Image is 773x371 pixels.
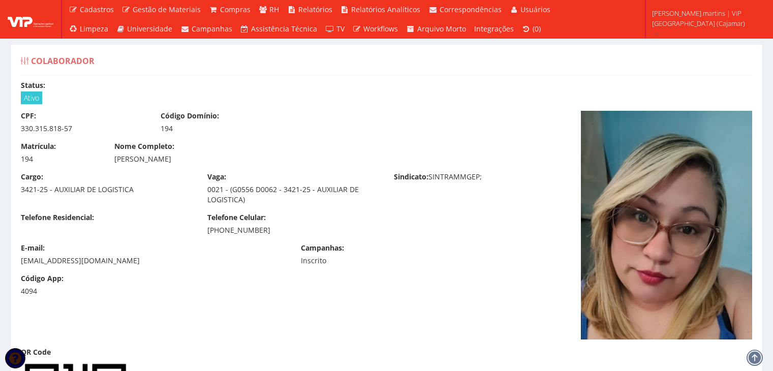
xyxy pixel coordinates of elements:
span: Ativo [21,91,42,104]
span: Assistência Técnica [251,24,317,34]
img: foto-175701136568b9dda5c5fc1.jpeg [581,111,752,339]
span: Colaborador [31,55,95,67]
div: [PERSON_NAME] [114,154,473,164]
label: Vaga: [207,172,226,182]
span: Correspondências [440,5,502,14]
label: QR Code [21,347,51,357]
span: [PERSON_NAME].martins | VIP [GEOGRAPHIC_DATA] (Cajamar) [652,8,760,28]
span: Limpeza [80,24,108,34]
span: Gestão de Materiais [133,5,201,14]
span: Integrações [474,24,514,34]
div: 4094 [21,286,99,296]
span: Cadastros [80,5,114,14]
label: Código App: [21,273,64,284]
a: Campanhas [176,19,236,39]
label: Código Domínio: [161,111,219,121]
span: Arquivo Morto [417,24,466,34]
a: Universidade [112,19,177,39]
label: Nome Completo: [114,141,174,151]
a: TV [321,19,349,39]
label: Telefone Residencial: [21,212,94,223]
span: Relatórios Analíticos [351,5,420,14]
img: logo [8,12,53,27]
div: [EMAIL_ADDRESS][DOMAIN_NAME] [21,256,286,266]
label: Cargo: [21,172,43,182]
span: Compras [220,5,251,14]
a: (0) [518,19,545,39]
label: Telefone Celular: [207,212,266,223]
span: RH [269,5,279,14]
label: Sindicato: [394,172,428,182]
span: (0) [533,24,541,34]
span: Usuários [520,5,550,14]
span: Universidade [127,24,172,34]
a: Assistência Técnica [236,19,322,39]
a: Workflows [349,19,403,39]
div: 194 [21,154,99,164]
span: Workflows [363,24,398,34]
div: 330.315.818-57 [21,123,145,134]
div: [PHONE_NUMBER] [207,225,379,235]
label: E-mail: [21,243,45,253]
div: 0021 - (G0556 D0062 - 3421-25 - AUXILIAR DE LOGISTICA) [207,184,379,205]
span: Relatórios [298,5,332,14]
div: 3421-25 - AUXILIAR DE LOGISTICA [21,184,192,195]
a: Limpeza [65,19,112,39]
label: Status: [21,80,45,90]
label: Matrícula: [21,141,56,151]
div: Inscrito [301,256,425,266]
div: SINTRAMMGEP; [386,172,573,184]
span: Campanhas [192,24,232,34]
span: TV [336,24,345,34]
label: CPF: [21,111,36,121]
label: Campanhas: [301,243,344,253]
div: 194 [161,123,285,134]
a: Integrações [470,19,518,39]
a: Arquivo Morto [402,19,470,39]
